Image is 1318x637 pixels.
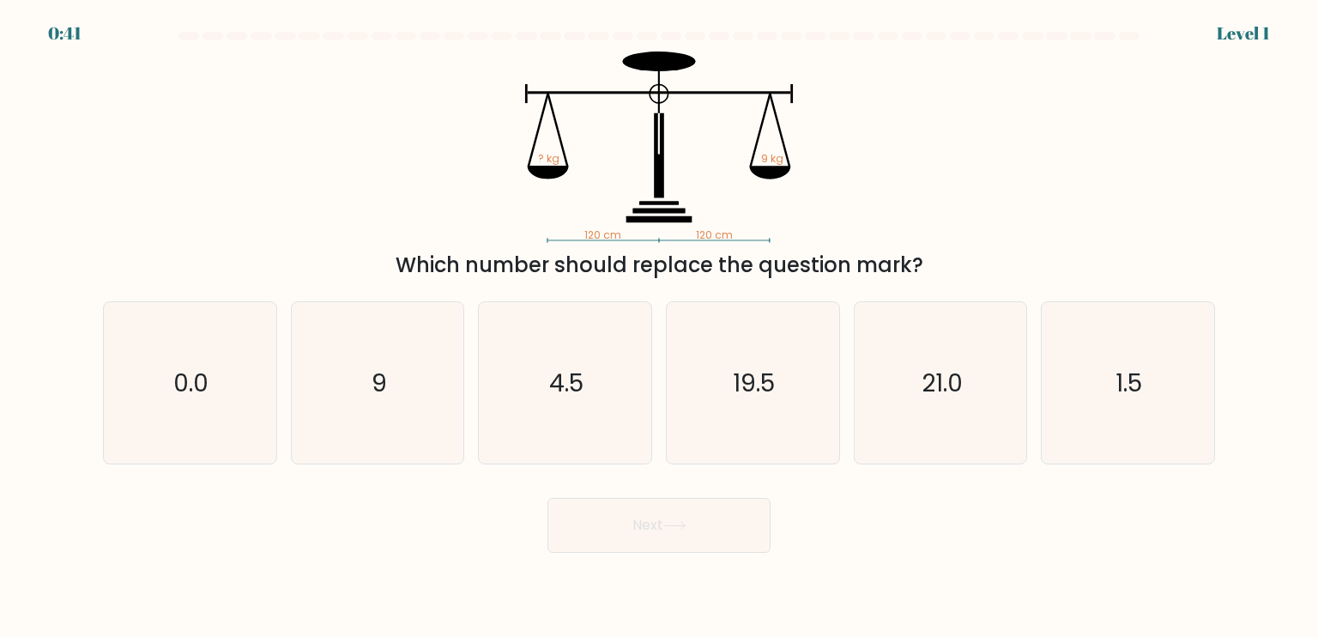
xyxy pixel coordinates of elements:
[113,250,1205,281] div: Which number should replace the question mark?
[1116,365,1143,399] text: 1.5
[538,151,559,166] tspan: ? kg
[761,151,783,166] tspan: 9 kg
[922,365,963,399] text: 21.0
[48,21,82,46] div: 0:41
[372,365,387,399] text: 9
[550,365,584,399] text: 4.5
[696,227,733,242] tspan: 120 cm
[174,365,209,399] text: 0.0
[1217,21,1270,46] div: Level 1
[584,227,621,242] tspan: 120 cm
[547,498,771,553] button: Next
[734,365,776,399] text: 19.5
